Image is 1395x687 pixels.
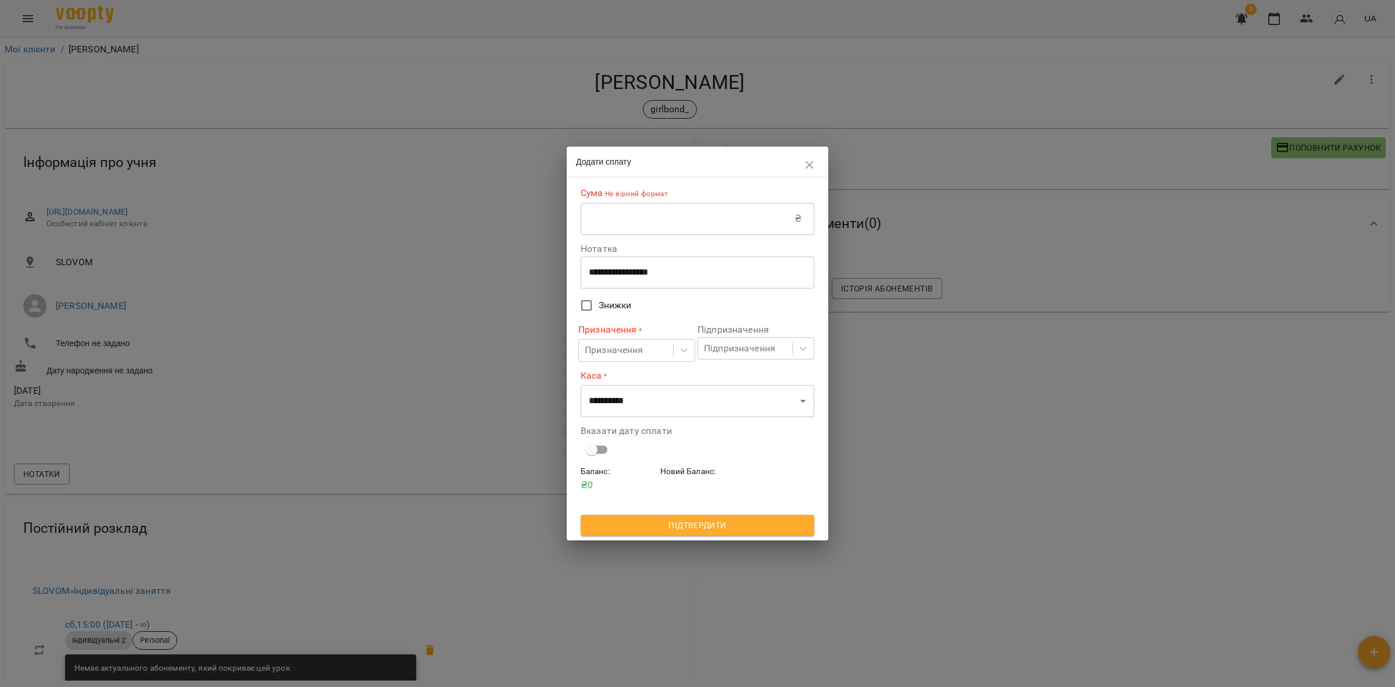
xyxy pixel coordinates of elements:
label: Призначення [578,323,695,337]
h6: Баланс : [581,465,656,478]
span: Додати сплату [576,157,631,166]
label: Нотатка [581,244,814,254]
label: Вказати дату сплати [581,426,814,436]
label: Сума [581,187,814,200]
p: ₴ [795,212,802,226]
span: Знижки [599,298,632,312]
div: Підпризначення [704,341,775,355]
span: Підтвердити [590,518,805,532]
div: Призначення [585,344,643,358]
p: Не вірний формат [603,188,668,200]
button: Підтвердити [581,515,814,536]
label: Підпризначення [697,325,814,334]
p: ₴ 0 [581,478,656,492]
h6: Новий Баланс : [660,465,735,478]
label: Каса [581,369,814,382]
